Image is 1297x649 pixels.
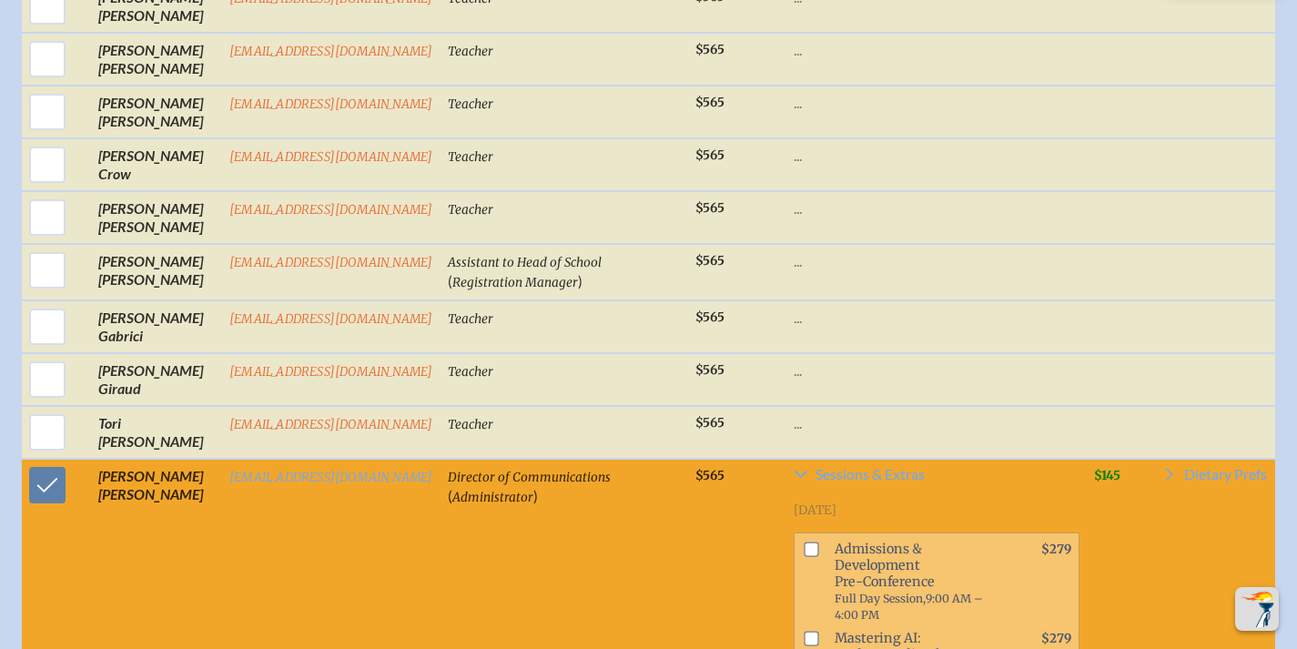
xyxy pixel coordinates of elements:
[229,44,433,59] a: [EMAIL_ADDRESS][DOMAIN_NAME]
[1184,467,1267,482] span: Dietary Prefs
[695,147,724,163] span: $565
[448,364,493,380] span: Teacher
[91,300,222,353] td: [PERSON_NAME] Gabrici
[1094,468,1120,483] span: $145
[794,502,836,518] span: [DATE]
[695,468,724,483] span: $565
[695,309,724,325] span: $565
[91,191,222,244] td: [PERSON_NAME] [PERSON_NAME]
[1239,591,1275,627] img: To the top
[827,537,998,626] span: Admissions & Development Pre-Conference
[448,255,602,270] span: Assistant to Head of School
[816,467,925,482] span: Sessions & Extras
[229,96,433,112] a: [EMAIL_ADDRESS][DOMAIN_NAME]
[695,415,724,431] span: $565
[91,244,222,300] td: [PERSON_NAME] [PERSON_NAME]
[448,272,452,289] span: (
[794,414,1079,432] p: ...
[695,253,724,269] span: $565
[835,592,983,622] span: 9:00 AM – 4:00 PM
[1041,542,1071,557] span: $279
[794,147,1079,165] p: ...
[448,96,493,112] span: Teacher
[229,470,433,485] a: [EMAIL_ADDRESS][DOMAIN_NAME]
[1235,587,1279,631] button: Scroll Top
[448,311,493,327] span: Teacher
[452,490,533,505] span: Administrator
[91,353,222,406] td: [PERSON_NAME] Giraud
[448,202,493,218] span: Teacher
[448,417,493,432] span: Teacher
[91,406,222,459] td: Tori [PERSON_NAME]
[794,252,1079,270] p: ...
[695,42,724,57] span: $565
[229,417,433,432] a: [EMAIL_ADDRESS][DOMAIN_NAME]
[229,149,433,165] a: [EMAIL_ADDRESS][DOMAIN_NAME]
[452,275,578,290] span: Registration Manager
[794,94,1079,112] p: ...
[695,95,724,110] span: $565
[695,200,724,216] span: $565
[835,592,926,605] span: Full Day Session,
[695,362,724,378] span: $565
[448,470,611,485] span: Director of Communications
[794,199,1079,218] p: ...
[229,255,433,270] a: [EMAIL_ADDRESS][DOMAIN_NAME]
[448,487,452,504] span: (
[229,364,433,380] a: [EMAIL_ADDRESS][DOMAIN_NAME]
[794,41,1079,59] p: ...
[91,86,222,138] td: [PERSON_NAME] [PERSON_NAME]
[229,202,433,218] a: [EMAIL_ADDRESS][DOMAIN_NAME]
[448,149,493,165] span: Teacher
[1041,631,1071,646] span: $279
[794,467,1079,489] a: Sessions & Extras
[794,309,1079,327] p: ...
[229,311,433,327] a: [EMAIL_ADDRESS][DOMAIN_NAME]
[794,361,1079,380] p: ...
[448,44,493,59] span: Teacher
[1162,467,1267,489] a: Dietary Prefs
[91,33,222,86] td: [PERSON_NAME] [PERSON_NAME]
[578,272,583,289] span: )
[533,487,538,504] span: )
[91,138,222,191] td: [PERSON_NAME] Crow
